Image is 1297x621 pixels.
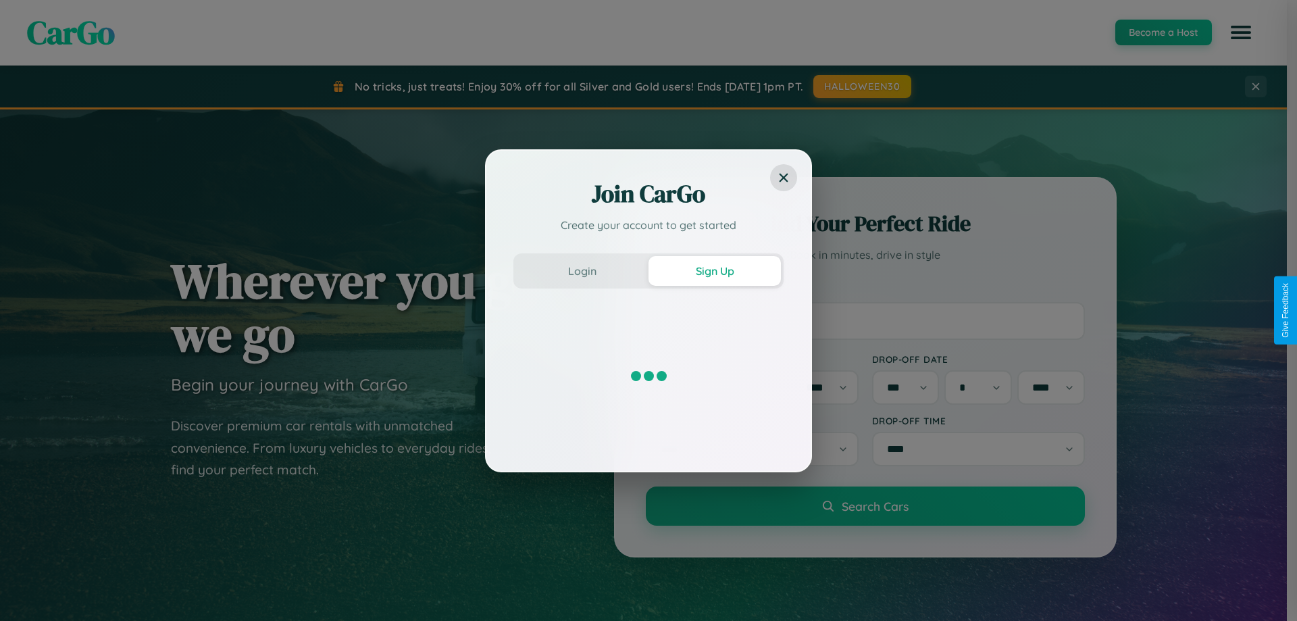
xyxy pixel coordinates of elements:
h2: Join CarGo [513,178,784,210]
iframe: Intercom live chat [14,575,46,607]
div: Give Feedback [1281,283,1290,338]
button: Login [516,256,648,286]
button: Sign Up [648,256,781,286]
p: Create your account to get started [513,217,784,233]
